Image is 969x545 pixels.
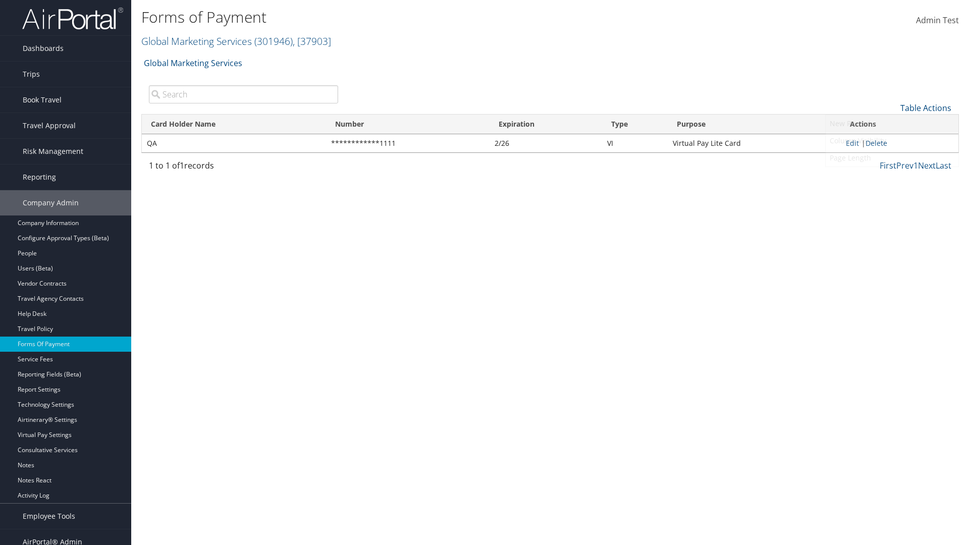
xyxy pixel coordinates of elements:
span: Book Travel [23,87,62,113]
span: Risk Management [23,139,83,164]
span: Trips [23,62,40,87]
span: Company Admin [23,190,79,215]
span: Employee Tools [23,504,75,529]
span: Dashboards [23,36,64,61]
span: Reporting [23,165,56,190]
img: airportal-logo.png [22,7,123,30]
a: New Record [826,115,958,132]
a: Page Length [826,149,958,167]
span: Travel Approval [23,113,76,138]
a: Column Visibility [826,132,958,149]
